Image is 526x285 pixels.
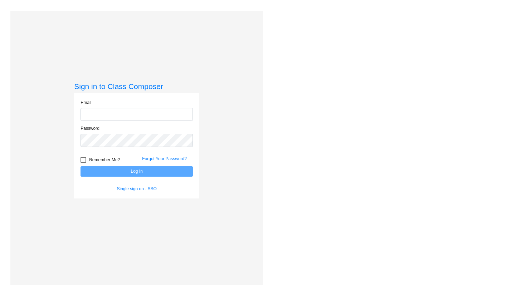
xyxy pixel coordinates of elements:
[74,82,199,91] h3: Sign in to Class Composer
[117,186,157,191] a: Single sign on - SSO
[81,99,91,106] label: Email
[142,156,187,161] a: Forgot Your Password?
[81,166,193,177] button: Log In
[81,125,99,132] label: Password
[89,156,120,164] span: Remember Me?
